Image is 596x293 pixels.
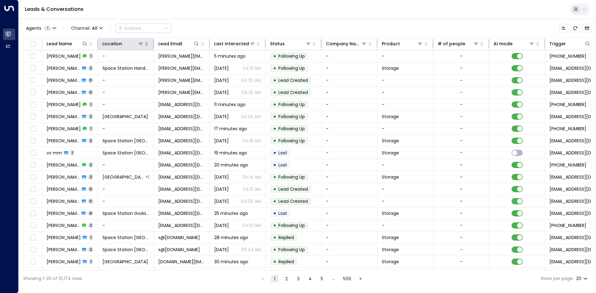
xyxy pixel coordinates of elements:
[214,53,246,59] span: 5 minutes ago
[460,150,463,156] div: -
[88,114,93,119] span: 2
[102,138,149,144] span: Space Station Swiss Cottage
[382,210,399,216] span: Storage
[318,275,326,282] button: Go to page 5
[158,40,182,47] div: Lead Email
[214,77,229,83] span: Aug 29, 2025
[23,275,82,282] div: Showing 1-20 of 10,174 rows
[29,40,37,48] span: Toggle select all
[549,126,586,132] span: +447831145939
[242,138,261,144] p: 04:18 AM
[115,24,171,33] div: Button group with a nested menu
[29,258,37,266] span: Toggle select row
[377,159,433,171] td: -
[102,246,149,253] span: Space Station Doncaster
[460,126,463,132] div: -
[102,65,149,71] span: Space Station Handsworth
[158,222,205,229] span: hughberesford@gmail.com
[214,113,229,120] span: Yesterday
[322,256,377,268] td: -
[70,150,74,155] span: 1
[47,246,80,253] span: Frank Sidebottom
[278,210,287,216] span: Lost
[98,220,154,231] td: -
[158,186,205,192] span: munrojlb@gmail.com
[273,172,276,182] div: •
[295,275,302,282] button: Go to page 3
[69,24,105,33] span: Channel:
[214,40,255,47] div: Last Interacted
[47,138,80,144] span: Cameron Anderson
[273,111,276,122] div: •
[377,87,433,98] td: -
[158,174,205,180] span: munrojlb@gmail.com
[460,53,463,59] div: -
[69,24,105,33] button: Channel:All
[88,65,93,71] span: 2
[583,24,591,33] button: Archived Leads
[270,40,311,47] div: Status
[242,89,261,95] p: 04:25 AM
[382,113,399,120] span: Storage
[571,24,580,33] span: Refresh
[29,101,37,109] span: Toggle select row
[242,222,261,229] p: 04:10 AM
[158,65,205,71] span: chloe_deelee@outlook.com
[549,40,566,47] div: Trigger
[88,198,93,204] span: 0
[29,246,37,254] span: Toggle select row
[549,162,586,168] span: +447980024634
[549,53,586,59] span: +447305500346
[214,89,229,95] span: Aug 29, 2025
[241,113,261,120] p: 04:24 AM
[377,220,433,231] td: -
[98,74,154,86] td: -
[278,101,305,108] span: Following Up
[259,275,364,282] nav: pagination navigation
[118,25,141,31] div: Actions
[460,89,463,95] div: -
[278,138,305,144] span: Following Up
[322,62,377,74] td: -
[88,223,93,228] span: 2
[29,270,37,278] span: Toggle select row
[47,162,80,168] span: Jamie Munro
[47,89,80,95] span: Chloe Mahon
[357,275,364,282] button: Go to next page
[47,186,80,192] span: Jamie Munro
[158,198,205,204] span: munrojlb@gmail.com
[158,259,205,265] span: Joannegilbert.la@gmail.com
[214,126,247,132] span: 17 minutes ago
[322,50,377,62] td: -
[278,113,305,120] span: Following Up
[29,52,37,60] span: Toggle select row
[158,89,205,95] span: chloe_deelee@outlook.com
[88,90,93,95] span: 0
[460,259,463,265] div: -
[273,123,276,134] div: •
[273,232,276,243] div: •
[214,234,248,241] span: 28 minutes ago
[158,126,205,132] span: andersonc097@gmail.com
[29,161,37,169] span: Toggle select row
[214,138,229,144] span: Yesterday
[322,147,377,159] td: -
[549,101,586,108] span: +447500693619
[88,211,93,216] span: 4
[214,150,247,156] span: 19 minutes ago
[494,40,512,47] div: AI mode
[98,50,154,62] td: -
[273,184,276,194] div: •
[382,150,399,156] span: Storage
[241,77,261,83] p: 04:26 AM
[214,65,229,71] span: Yesterday
[382,234,399,241] span: Storage
[382,246,399,253] span: Storage
[322,220,377,231] td: -
[47,150,62,156] span: vv mm
[322,244,377,255] td: -
[241,246,261,253] p: 09:43 AM
[158,113,205,120] span: essyknightz@gmail.com
[278,89,308,95] span: Lead Created
[273,99,276,110] div: •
